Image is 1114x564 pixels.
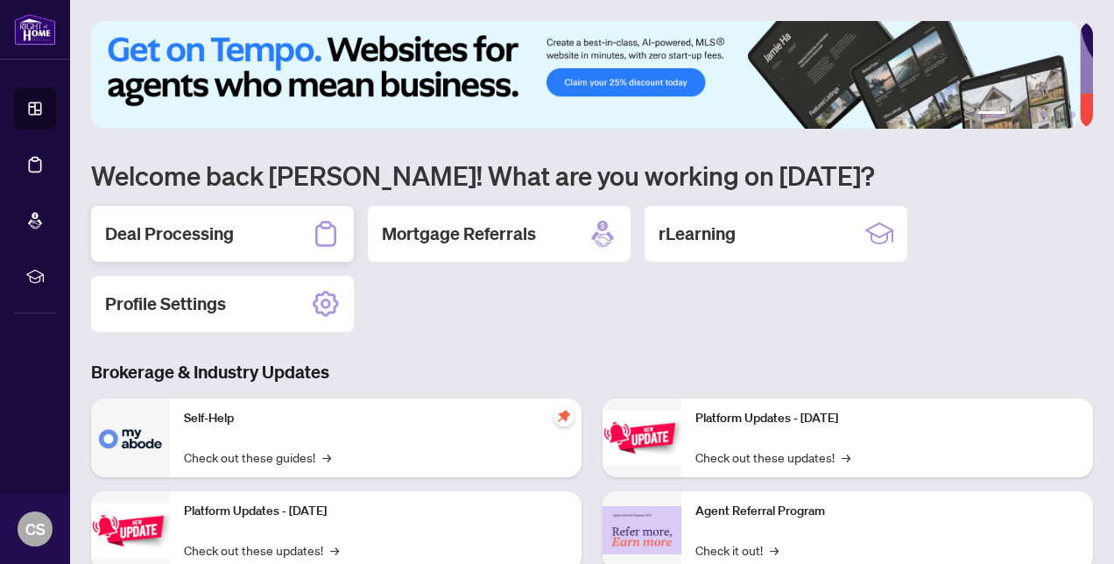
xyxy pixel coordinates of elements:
[695,502,1079,521] p: Agent Referral Program
[330,540,339,560] span: →
[1012,111,1019,118] button: 2
[695,448,850,467] a: Check out these updates!→
[184,502,568,521] p: Platform Updates - [DATE]
[105,292,226,316] h2: Profile Settings
[603,410,681,465] img: Platform Updates - June 23, 2025
[91,360,1093,384] h3: Brokerage & Industry Updates
[1026,111,1033,118] button: 3
[1040,111,1047,118] button: 4
[1068,111,1075,118] button: 6
[1044,503,1096,555] button: Open asap
[322,448,331,467] span: →
[91,159,1093,192] h1: Welcome back [PERSON_NAME]! What are you working on [DATE]?
[184,409,568,428] p: Self-Help
[91,398,170,477] img: Self-Help
[842,448,850,467] span: →
[659,222,736,246] h2: rLearning
[25,517,46,541] span: CS
[91,21,1080,129] img: Slide 0
[105,222,234,246] h2: Deal Processing
[1054,111,1061,118] button: 5
[695,540,779,560] a: Check it out!→
[382,222,536,246] h2: Mortgage Referrals
[184,540,339,560] a: Check out these updates!→
[695,409,1079,428] p: Platform Updates - [DATE]
[14,13,56,46] img: logo
[770,540,779,560] span: →
[184,448,331,467] a: Check out these guides!→
[603,506,681,554] img: Agent Referral Program
[553,405,575,427] span: pushpin
[91,503,170,558] img: Platform Updates - September 16, 2025
[977,111,1005,118] button: 1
